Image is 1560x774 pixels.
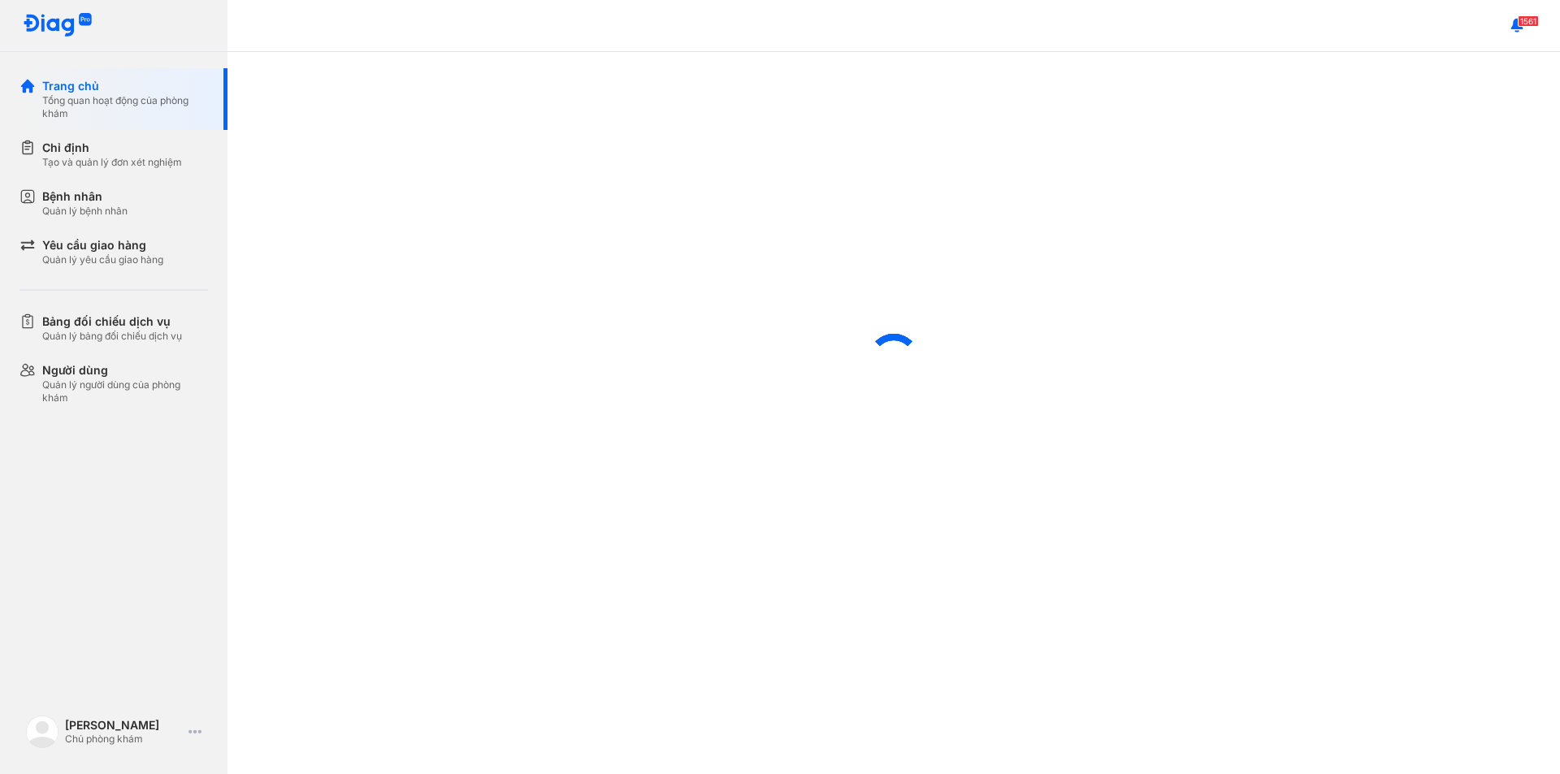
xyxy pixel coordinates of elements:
div: Người dùng [42,362,208,378]
img: logo [26,716,58,748]
div: [PERSON_NAME] [65,718,182,733]
div: Tổng quan hoạt động của phòng khám [42,94,208,120]
div: Chỉ định [42,140,182,156]
span: 1561 [1518,15,1539,27]
div: Quản lý người dùng của phòng khám [42,378,208,404]
div: Tạo và quản lý đơn xét nghiệm [42,156,182,169]
div: Bảng đối chiếu dịch vụ [42,313,182,330]
div: Quản lý bảng đối chiếu dịch vụ [42,330,182,343]
div: Quản lý yêu cầu giao hàng [42,253,163,266]
div: Trang chủ [42,78,208,94]
img: logo [23,13,93,38]
div: Bệnh nhân [42,188,128,205]
div: Quản lý bệnh nhân [42,205,128,218]
div: Chủ phòng khám [65,733,182,746]
div: Yêu cầu giao hàng [42,237,163,253]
